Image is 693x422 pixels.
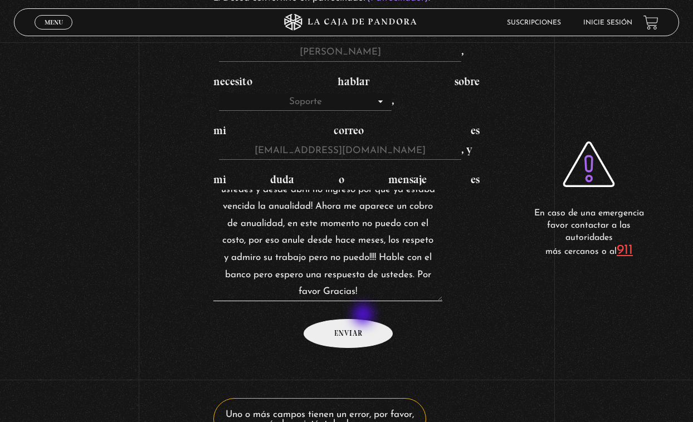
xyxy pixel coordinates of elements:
a: Suscripciones [507,19,561,26]
span: Cerrar [41,28,67,36]
a: Inicie sesión [583,19,632,26]
input: mi correo es, y [219,143,461,160]
input: Enviar [304,319,393,349]
select: necesito hablar sobre, [219,94,392,111]
a: 911 [617,243,633,257]
label: necesito hablar sobre , [213,75,480,107]
span: Menu [45,19,63,26]
label: mi duda o mensaje es [213,173,480,304]
p: En caso de una emergencia favor contactar a las autoridades más cercanos o al [528,207,650,258]
input: Mi nombre es, [219,44,461,62]
label: Mi nombre es , [213,26,480,58]
textarea: mi duda o mensaje es [213,190,442,301]
a: View your shopping cart [643,15,658,30]
label: mi correo es , y [213,124,480,156]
